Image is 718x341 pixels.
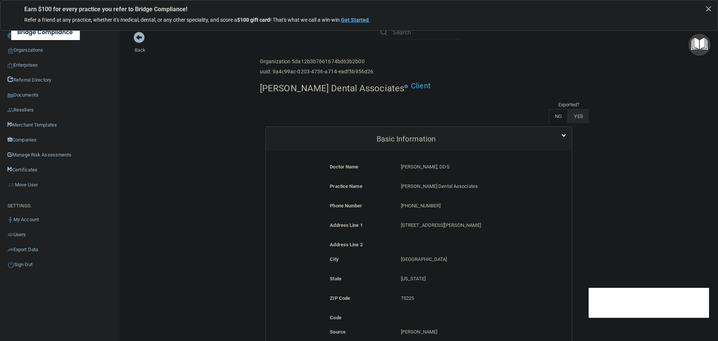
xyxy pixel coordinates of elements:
[568,109,589,123] label: YES
[330,222,362,228] b: Address Line 1
[401,274,531,283] p: [US_STATE]
[7,261,14,268] img: ic_power_dark.7ecde6b1.png
[7,247,13,253] img: icon-export.b9366987.png
[7,48,13,54] img: organization-icon.f8decf85.png
[330,256,338,262] b: City
[271,131,566,147] a: Basic Information
[7,181,15,189] img: briefcase.64adab9b.png
[589,288,709,318] iframe: Drift Widget Chat Controller
[330,276,341,281] b: State
[380,29,387,36] img: ic-search.3b580494.png
[330,329,346,335] b: Source
[549,109,568,123] label: NO
[24,17,237,23] span: Refer a friend at any practice, whether it's medical, dental, or any other speciality, and score a
[341,17,370,23] a: Get Started
[7,63,13,68] img: enterprise.0d942306.png
[7,217,13,223] img: ic_user_dark.df1a06c3.png
[7,92,13,98] img: icon-documents.8dae5593.png
[330,295,350,301] b: ZIP Code
[7,201,31,210] label: SETTINGS
[401,162,531,171] p: [PERSON_NAME], DDS
[401,221,531,230] p: [STREET_ADDRESS][PERSON_NAME]
[260,69,373,74] h6: uuid: 9a4c99ac-0203-4736-a714-eadf5b956d26
[401,201,531,210] p: [PHONE_NUMBER]
[270,17,341,23] span: ! That's what we call a win-win.
[705,3,712,15] button: Close
[237,17,270,23] strong: $100 gift card
[330,242,362,247] b: Address Line 2
[271,135,541,143] h5: Basic Information
[549,100,589,109] td: Exported?
[401,294,531,303] p: 75225
[401,255,531,264] p: [GEOGRAPHIC_DATA]
[688,34,711,56] button: Open Resource Center
[260,83,404,93] h4: [PERSON_NAME] Dental Associates
[341,17,369,23] strong: Get Started
[411,79,431,93] p: Client
[260,59,373,64] h6: Organization 5da12b3b7661674bd63b2b00
[7,107,13,113] img: ic_reseller.de258add.png
[401,328,531,337] p: [PERSON_NAME]
[330,315,341,320] b: Code
[135,38,145,53] a: Back
[330,164,358,170] b: Doctor Name
[7,232,13,238] img: icon-users.e205127d.png
[330,183,362,189] b: Practice Name
[401,182,531,191] p: [PERSON_NAME] Dental Associates
[24,6,694,13] p: Earn $100 for every practice you refer to Bridge Compliance!
[330,203,362,208] b: Phone Number
[393,25,461,39] input: Search
[11,25,80,40] img: bridge_compliance_login_screen.278c3ca4.svg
